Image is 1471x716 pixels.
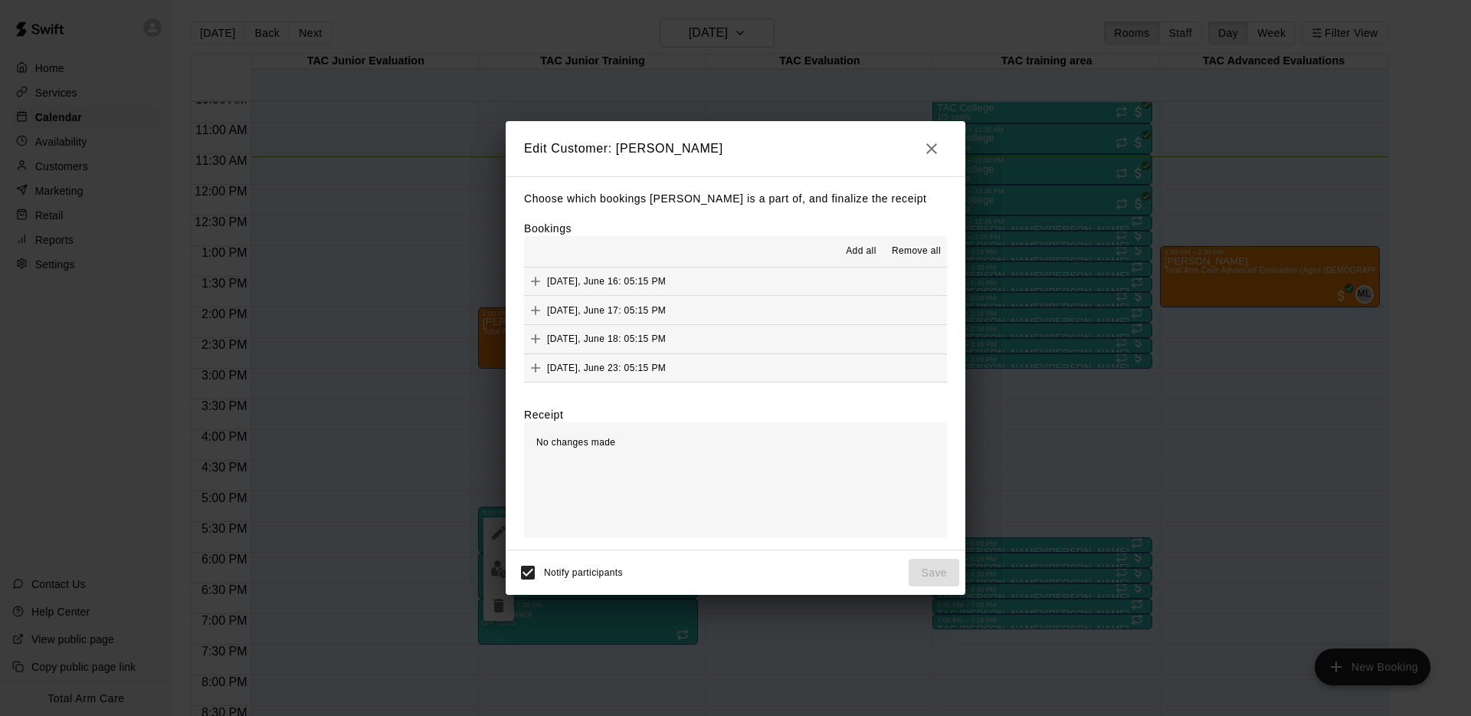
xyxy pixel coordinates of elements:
[837,239,886,264] button: Add all
[524,325,947,353] button: Add[DATE], June 18: 05:15 PM
[524,296,947,324] button: Add[DATE], June 17: 05:15 PM
[524,189,947,209] p: Choose which bookings [PERSON_NAME] is a part of, and finalize the receipt
[506,121,965,176] h2: Edit Customer: [PERSON_NAME]
[524,275,547,287] span: Add
[524,268,947,296] button: Add[DATE], June 16: 05:15 PM
[524,304,547,315] span: Add
[524,362,547,373] span: Add
[524,407,563,422] label: Receipt
[846,244,876,259] span: Add all
[524,222,572,235] label: Bookings
[547,333,666,344] span: [DATE], June 18: 05:15 PM
[544,567,623,578] span: Notify participants
[886,239,947,264] button: Remove all
[892,244,941,259] span: Remove all
[547,276,666,287] span: [DATE], June 16: 05:15 PM
[524,354,947,383] button: Add[DATE], June 23: 05:15 PM
[536,437,615,448] span: No changes made
[547,363,666,373] span: [DATE], June 23: 05:15 PM
[524,333,547,344] span: Add
[547,304,666,315] span: [DATE], June 17: 05:15 PM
